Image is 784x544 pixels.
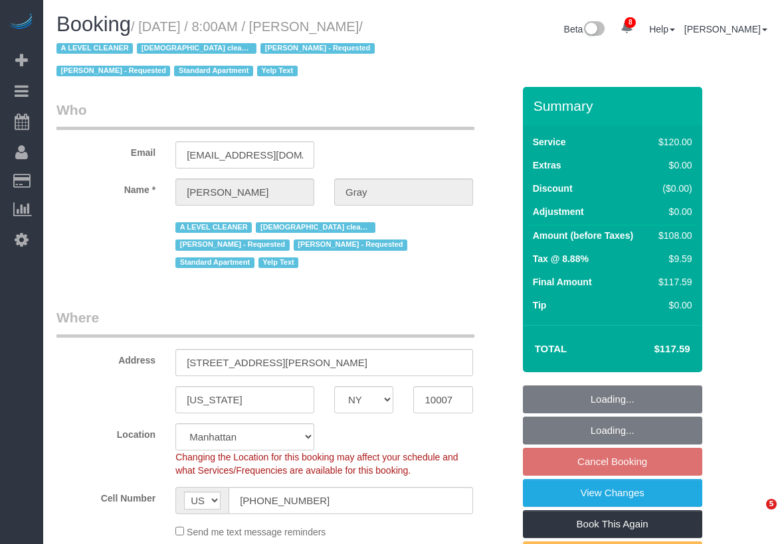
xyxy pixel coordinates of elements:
[175,386,314,413] input: City
[614,13,640,42] a: 8
[533,159,561,172] label: Extras
[56,66,170,76] span: [PERSON_NAME] - Requested
[766,499,777,510] span: 5
[47,423,165,441] label: Location
[653,299,692,312] div: $0.00
[47,487,165,505] label: Cell Number
[187,527,326,537] span: Send me text message reminders
[174,66,253,76] span: Standard Apartment
[533,182,573,195] label: Discount
[523,510,702,538] a: Book This Again
[653,159,692,172] div: $0.00
[614,344,690,355] h4: $117.59
[256,222,375,233] span: [DEMOGRAPHIC_DATA] cleaner only
[56,308,474,338] legend: Where
[175,222,252,233] span: A LEVEL CLEANER
[47,178,165,196] label: Name *
[137,43,256,54] span: [DEMOGRAPHIC_DATA] cleaner only
[564,24,605,34] a: Beta
[533,299,547,312] label: Tip
[47,349,165,367] label: Address
[533,205,584,218] label: Adjustment
[8,13,35,32] img: Automaid Logo
[653,229,692,242] div: $108.00
[625,17,636,28] span: 8
[175,239,289,250] span: [PERSON_NAME] - Requested
[739,499,771,531] iframe: Intercom live chat
[533,229,633,242] label: Amount (before Taxes)
[523,479,702,507] a: View Changes
[294,239,407,250] span: [PERSON_NAME] - Requested
[653,182,692,195] div: ($0.00)
[56,19,379,79] span: /
[257,66,298,76] span: Yelp Text
[653,252,692,265] div: $9.59
[229,487,473,514] input: Cell Number
[534,98,696,113] h3: Summary
[533,135,566,149] label: Service
[175,257,254,268] span: Standard Apartment
[56,13,131,36] span: Booking
[175,178,314,206] input: First Name
[175,452,458,476] span: Changing the Location for this booking may affect your schedule and what Services/Frequencies are...
[649,24,675,34] a: Help
[56,100,474,130] legend: Who
[56,43,133,54] span: A LEVEL CLEANER
[260,43,374,54] span: [PERSON_NAME] - Requested
[533,275,592,289] label: Final Amount
[56,19,379,79] small: / [DATE] / 8:00AM / [PERSON_NAME]
[334,178,473,206] input: Last Name
[413,386,472,413] input: Zip Code
[535,343,567,354] strong: Total
[653,275,692,289] div: $117.59
[653,135,692,149] div: $120.00
[175,141,314,169] input: Email
[533,252,589,265] label: Tax @ 8.88%
[47,141,165,159] label: Email
[583,21,605,38] img: New interface
[653,205,692,218] div: $0.00
[684,24,767,34] a: [PERSON_NAME]
[258,257,299,268] span: Yelp Text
